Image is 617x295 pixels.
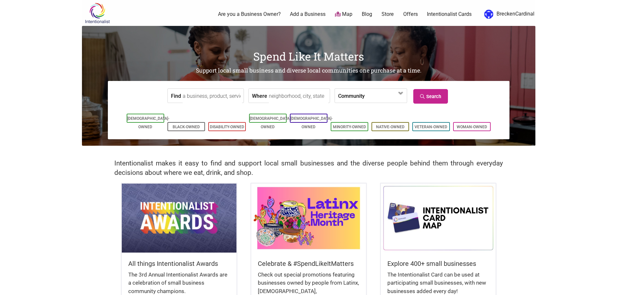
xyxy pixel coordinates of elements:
a: Blog [362,11,372,18]
a: Black-Owned [173,125,200,129]
a: [DEMOGRAPHIC_DATA]-Owned [250,116,292,129]
a: Search [413,89,448,104]
a: [DEMOGRAPHIC_DATA]-Owned [127,116,169,129]
input: neighborhood, city, state [269,89,328,103]
h5: Celebrate & #SpendLikeItMatters [258,259,360,268]
h2: Support local small business and diverse local communities one purchase at a time. [82,67,535,75]
a: Map [335,11,352,18]
a: Are you a Business Owner? [218,11,281,18]
h1: Spend Like It Matters [82,49,535,64]
a: Offers [403,11,418,18]
a: [DEMOGRAPHIC_DATA]-Owned [291,116,333,129]
a: Intentionalist Cards [427,11,472,18]
h5: Explore 400+ small businesses [387,259,489,268]
a: Veteran-Owned [415,125,447,129]
img: Intentionalist [82,3,113,24]
a: Disability-Owned [210,125,244,129]
input: a business, product, service [183,89,242,103]
a: Native-Owned [376,125,405,129]
img: Intentionalist Awards [122,184,236,252]
a: Add a Business [290,11,326,18]
img: Intentionalist Card Map [381,184,496,252]
a: Woman-Owned [457,125,487,129]
a: Store [382,11,394,18]
label: Community [338,89,365,103]
label: Where [252,89,267,103]
a: BreckenCardinal [481,8,534,20]
img: Latinx / Hispanic Heritage Month [251,184,366,252]
a: Minority-Owned [333,125,366,129]
label: Find [171,89,181,103]
h5: All things Intentionalist Awards [128,259,230,268]
h2: Intentionalist makes it easy to find and support local small businesses and the diverse people be... [114,159,503,177]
